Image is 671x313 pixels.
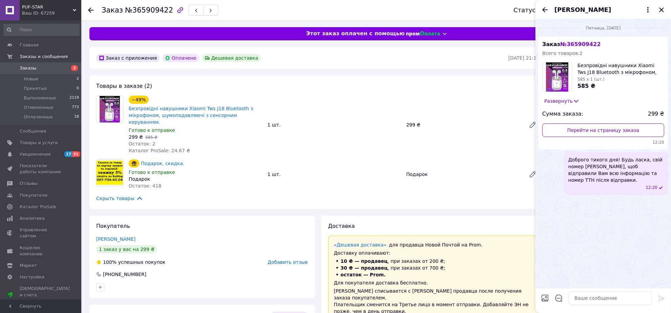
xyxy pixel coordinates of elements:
span: №365909422 [125,6,173,14]
div: Дешевая доставка [202,54,261,62]
span: Заказ [542,41,601,47]
span: 100% [103,259,117,265]
span: 299 ₴ [648,110,664,118]
span: 30 ₴ — продавец [341,265,388,271]
span: № 365909422 [560,41,601,47]
time: [DATE] 21:13 [508,55,540,61]
span: Отзывы [20,180,38,187]
span: 2 [77,76,79,82]
li: , при заказах от 700 ₴; [334,265,534,271]
span: Отмененные [24,104,53,111]
span: 31 [72,151,80,157]
a: Подарок, скидка. [141,161,185,166]
div: [PHONE_NUMBER] [102,271,147,278]
button: [PERSON_NAME] [554,5,652,14]
span: 18 [74,114,79,120]
span: 12:20 10.10.2025 [646,185,657,191]
img: Подарок, скидка. [97,161,123,185]
span: 2 [71,65,78,71]
div: для продавца Новой Почтой на Prom. [334,241,534,248]
span: Каталог ProSale: 24.67 ₴ [129,148,190,153]
span: Доброго тихого дня! Будь ласка, свій номер [PERSON_NAME], щоб відправили Вам всю інформацію та но... [568,156,664,183]
span: Показатели работы компании [20,163,63,175]
div: Ваш ID: 67259 [22,10,81,16]
span: 2119 [69,95,79,101]
span: Безпровідні навушники Xiaomi Tws J18 Bluetooth з мікрофоном, шумоподавляючі з сенсорним керуванням. [578,62,664,76]
img: 6619392092_w100_h100_bezprovidni-navushniki-xiaomi.jpg [546,62,568,92]
span: 17 [64,151,72,157]
span: Заказы [20,65,36,71]
span: 10 ₴ — продавец [341,258,388,264]
span: остаток — Prom. [341,272,386,277]
span: Настройки [20,274,44,280]
button: Назад [541,6,549,14]
span: Уведомления [20,151,50,157]
a: Редактировать [526,168,540,181]
span: Скрыть товары [96,195,143,202]
button: Закрыть [657,6,666,14]
li: , при заказах от 200 ₴; [334,258,534,265]
span: [DEMOGRAPHIC_DATA] и счета [20,286,70,304]
span: 585 ₴ [145,135,158,140]
div: 299 ₴ [403,120,523,130]
span: Заказ [102,6,123,14]
span: Главная [20,42,39,48]
div: Оплачено [162,54,199,62]
a: Перейти на страницу заказа [542,123,664,137]
span: Готово к отправке [129,128,175,133]
a: Редактировать [526,118,540,132]
div: Доставку оплачивают: [334,250,534,256]
span: Кошелек компании [20,245,63,257]
div: 1 шт. [265,170,404,179]
div: Подарок [403,170,523,179]
span: 773 [72,104,79,111]
span: Сумма заказа: [542,110,583,118]
span: Оплаченные [24,114,53,120]
span: Маркет [20,262,37,269]
div: Заказ с приложения [96,54,160,62]
span: Покупатели [20,192,47,198]
div: Статус заказа [513,7,559,14]
span: Остаток: 418 [129,183,162,189]
span: Товары и услуги [20,140,58,146]
div: Вернуться назад [88,7,93,14]
span: [PERSON_NAME] [554,5,611,14]
span: Каталог ProSale [20,204,56,210]
img: Безпровідні навушники Xiaomi Tws J18 Bluetooth з мікрофоном, шумоподавляючі з сенсорним керуванням. [100,96,120,122]
span: Остаток: 2 [129,141,155,146]
span: Добавить отзыв [268,259,308,265]
div: 1 заказ у вас на 299 ₴ [96,245,157,253]
span: Принятые [24,85,47,92]
span: Управление сайтом [20,227,63,239]
span: 299 ₴ [129,134,143,140]
span: Сообщения [20,128,46,134]
span: 12:20 10.10.2025 [542,140,664,145]
a: «Дешевая доставка» [334,242,387,248]
span: Товары в заказе (2) [96,83,152,89]
div: успешных покупок [96,259,166,266]
span: Аналитика [20,215,45,221]
span: Заказы и сообщения [20,54,68,60]
span: Новые [24,76,39,82]
div: Для покупателя доставка бесплатно. [334,279,534,286]
span: Всего товаров: 2 [542,51,583,56]
div: −49% [129,96,149,104]
span: 585 ₴ [578,83,595,89]
a: [PERSON_NAME] [96,236,135,242]
a: Безпровідні навушники Xiaomi Tws J18 Bluetooth з мікрофоном, шумоподавляючі з сенсорним керуванням. [129,106,253,125]
span: Покупатель [96,223,130,229]
span: Выполненные [24,95,56,101]
div: Prom топ [20,298,70,304]
span: Доставка [328,223,355,229]
button: Открыть шаблоны ответов [554,294,563,302]
span: 585 x 1 (шт.) [578,77,605,82]
div: 1 шт. [265,120,404,130]
span: пятница, [DATE] [583,25,624,31]
span: 0 [77,85,79,92]
div: Подарок [129,176,262,182]
input: Поиск [3,24,80,36]
button: Развернуть [542,97,582,105]
span: PUF-STAR [22,4,73,10]
span: Этот заказ оплачен с помощью [306,30,405,38]
div: 10.10.2025 [538,24,668,31]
